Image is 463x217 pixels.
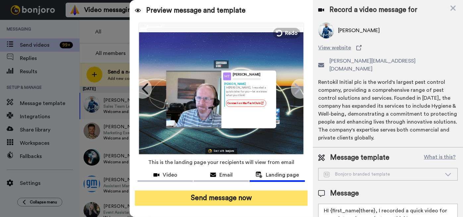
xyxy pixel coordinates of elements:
[226,99,266,106] a: Connect on MarTech Club
[219,171,233,179] span: Email
[266,171,299,179] span: Landing page
[233,73,260,77] div: [PERSON_NAME]
[226,150,234,152] div: bonjoro
[166,122,221,128] img: player-controls-full.svg
[324,172,329,177] img: Message-temps.svg
[224,82,273,85] div: [PERSON_NAME]
[318,44,351,52] span: View website
[163,171,177,179] span: Video
[226,86,273,97] p: HI [PERSON_NAME] , I recorded a quick video for you—let me know what you think!
[214,150,224,152] div: Sent with
[208,149,212,153] img: Bonjoro Logo
[324,171,441,178] div: Bonjoro branded template
[135,190,308,206] button: Send message now
[318,78,458,142] div: Rentokil Initial plc is the world's largest pest control company, providing a comprehensive range...
[330,189,359,198] span: Message
[318,44,458,52] a: View website
[330,153,389,163] span: Message template
[223,72,231,80] img: Profile Image
[422,153,458,163] button: What is this?
[148,155,294,170] span: This is the landing page your recipients will view from email
[329,57,458,73] span: [PERSON_NAME][EMAIL_ADDRESS][DOMAIN_NAME]
[214,60,229,68] img: 23a7be7e-069a-45cc-8e7e-2fa49610512f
